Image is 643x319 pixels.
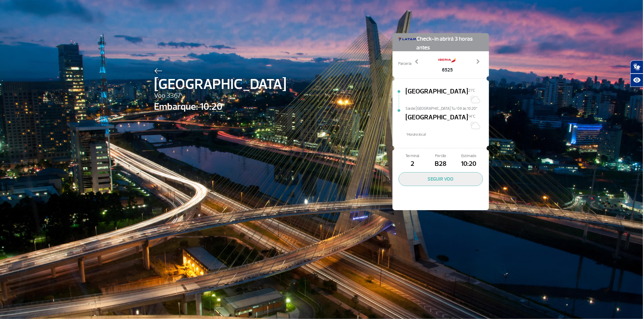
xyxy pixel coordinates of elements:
span: 21°C [468,88,475,93]
button: Abrir recursos assistivos. [630,74,643,87]
span: *Horáro local [405,132,489,137]
img: Sol com muitas nuvens [468,119,480,131]
span: Check-in abrirá 3 horas antes [417,33,483,52]
span: 10:20 [455,159,483,169]
span: Embarque: 10:20 [154,99,287,114]
span: Estimado [455,153,483,159]
span: 6525 [438,66,456,74]
span: Terminal [399,153,427,159]
span: [GEOGRAPHIC_DATA] [405,87,468,106]
span: B28 [427,159,455,169]
div: Plugin de acessibilidade da Hand Talk. [630,60,643,87]
span: Portão [427,153,455,159]
span: Voo 3367 [154,91,287,101]
button: Abrir tradutor de língua de sinais. [630,60,643,74]
span: 14°C [468,114,475,119]
img: Sol com muitas nuvens [468,93,480,105]
span: Sai de [GEOGRAPHIC_DATA] Tu/08 às 10:20* [405,106,489,110]
span: Parceria: [399,61,412,67]
span: 2 [399,159,427,169]
button: SEGUIR VOO [399,172,483,186]
span: [GEOGRAPHIC_DATA] [154,74,287,95]
span: [GEOGRAPHIC_DATA] [405,112,468,132]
